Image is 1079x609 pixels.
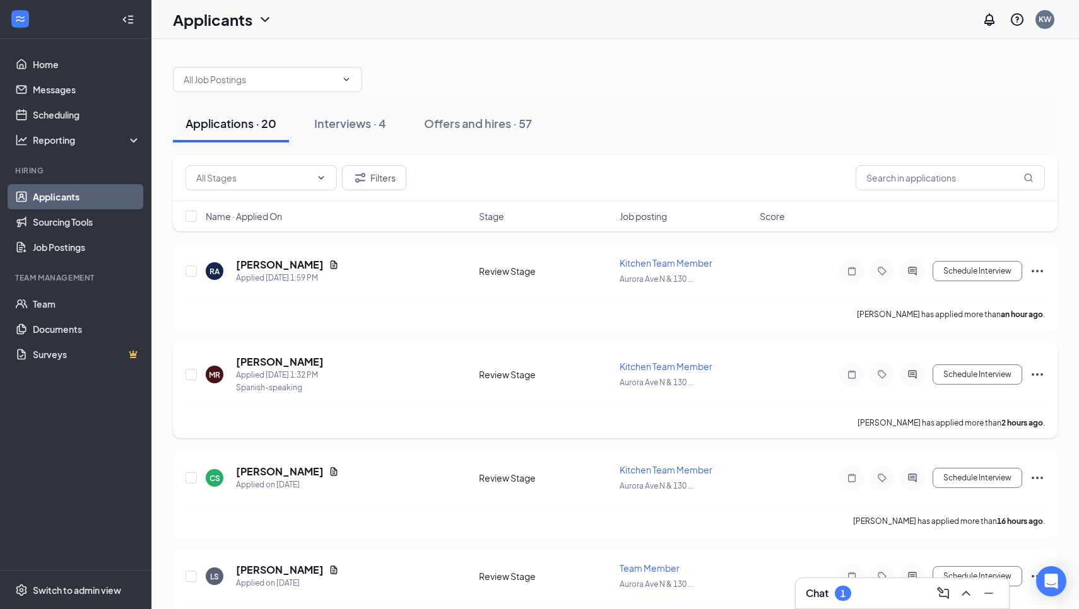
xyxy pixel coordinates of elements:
span: Kitchen Team Member [620,257,712,269]
svg: Document [329,260,339,270]
b: 2 hours ago [1001,418,1043,427]
svg: Note [844,473,859,483]
span: Name · Applied On [206,210,282,223]
button: ChevronUp [956,583,976,603]
div: LS [210,571,219,582]
svg: MagnifyingGlass [1023,173,1034,183]
a: Applicants [33,184,141,209]
svg: Notifications [982,12,997,27]
svg: Note [844,369,859,380]
svg: Document [329,565,339,575]
div: Applied on [DATE] [236,577,339,589]
a: Sourcing Tools [33,209,141,235]
span: Aurora Ave N & 130 ... [620,274,693,284]
button: Schedule Interview [933,261,1022,281]
span: Stage [479,210,504,223]
h5: [PERSON_NAME] [236,465,324,478]
div: Team Management [15,272,138,283]
div: Applied [DATE] 1:32 PM [236,369,324,381]
svg: ActiveChat [905,571,920,581]
span: Kitchen Team Member [620,361,712,372]
button: Schedule Interview [933,364,1022,385]
a: Documents [33,316,141,342]
div: Open Intercom Messenger [1036,566,1066,596]
svg: ComposeMessage [936,586,951,601]
svg: ActiveChat [905,473,920,483]
span: Team Member [620,562,680,574]
p: [PERSON_NAME] has applied more than . [858,417,1045,428]
h5: [PERSON_NAME] [236,258,324,272]
div: Review Stage [479,570,612,583]
svg: Ellipses [1030,569,1045,584]
svg: ChevronDown [341,74,351,84]
div: KW [1039,14,1051,25]
a: Job Postings [33,235,141,260]
svg: Document [329,467,339,477]
svg: QuestionInfo [1010,12,1025,27]
svg: Note [844,571,859,581]
span: Kitchen Team Member [620,464,712,475]
div: Review Stage [479,265,612,277]
svg: ChevronUp [958,586,974,601]
h3: Chat [806,586,828,600]
svg: ActiveChat [905,266,920,276]
div: Applications · 20 [186,115,276,131]
h1: Applicants [173,9,252,30]
svg: Tag [875,369,890,380]
svg: WorkstreamLogo [14,13,27,25]
div: Offers and hires · 57 [424,115,532,131]
button: Schedule Interview [933,566,1022,586]
span: Aurora Ave N & 130 ... [620,481,693,490]
div: MR [209,369,220,380]
p: [PERSON_NAME] has applied more than . [853,516,1045,526]
div: Review Stage [479,472,612,484]
svg: Filter [353,170,368,185]
svg: Settings [15,584,28,596]
div: Applied on [DATE] [236,478,339,491]
button: Filter Filters [342,165,406,190]
span: Score [760,210,785,223]
svg: Tag [875,473,890,483]
a: Team [33,291,141,316]
div: Reporting [33,134,141,146]
div: Applied [DATE] 1:59 PM [236,272,339,284]
div: 1 [840,588,846,599]
h5: [PERSON_NAME] [236,355,324,369]
button: Minimize [979,583,999,603]
svg: Collapse [122,13,134,26]
a: SurveysCrown [33,342,141,367]
svg: Note [844,266,859,276]
b: 16 hours ago [997,516,1043,526]
div: Review Stage [479,368,612,381]
h5: [PERSON_NAME] [236,563,324,577]
svg: Minimize [981,586,996,601]
a: Scheduling [33,102,141,127]
svg: Tag [875,571,890,581]
svg: Ellipses [1030,264,1045,279]
div: Hiring [15,165,138,176]
button: ComposeMessage [933,583,953,603]
svg: ChevronDown [316,173,326,183]
svg: Ellipses [1030,470,1045,485]
div: CS [209,473,220,484]
div: RA [209,266,220,277]
div: Spanish-speaking [236,381,324,394]
span: Aurora Ave N & 130 ... [620,579,693,589]
svg: Tag [875,266,890,276]
a: Messages [33,77,141,102]
svg: ActiveChat [905,369,920,380]
span: Aurora Ave N & 130 ... [620,378,693,387]
a: Home [33,52,141,77]
svg: ChevronDown [257,12,273,27]
input: All Stages [196,171,311,185]
span: Job posting [620,210,667,223]
div: Switch to admin view [33,584,121,596]
svg: Analysis [15,134,28,146]
input: All Job Postings [184,72,336,86]
button: Schedule Interview [933,468,1022,488]
b: an hour ago [1001,310,1043,319]
svg: Ellipses [1030,367,1045,382]
input: Search in applications [856,165,1045,190]
div: Interviews · 4 [314,115,386,131]
p: [PERSON_NAME] has applied more than . [857,309,1045,320]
